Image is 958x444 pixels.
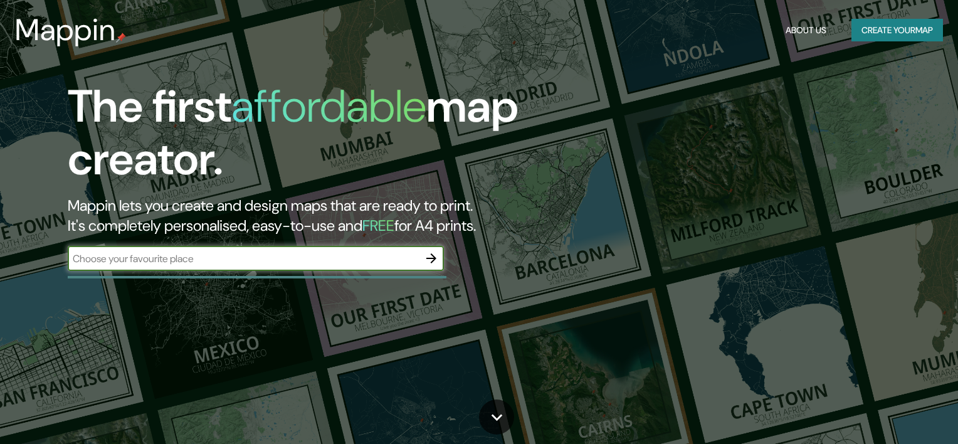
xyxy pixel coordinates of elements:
[116,33,126,43] img: mappin-pin
[851,19,943,42] button: Create yourmap
[231,77,426,135] h1: affordable
[68,80,547,196] h1: The first map creator.
[15,13,116,48] h3: Mappin
[781,19,831,42] button: About Us
[68,251,419,266] input: Choose your favourite place
[362,216,394,235] h5: FREE
[68,196,547,236] h2: Mappin lets you create and design maps that are ready to print. It's completely personalised, eas...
